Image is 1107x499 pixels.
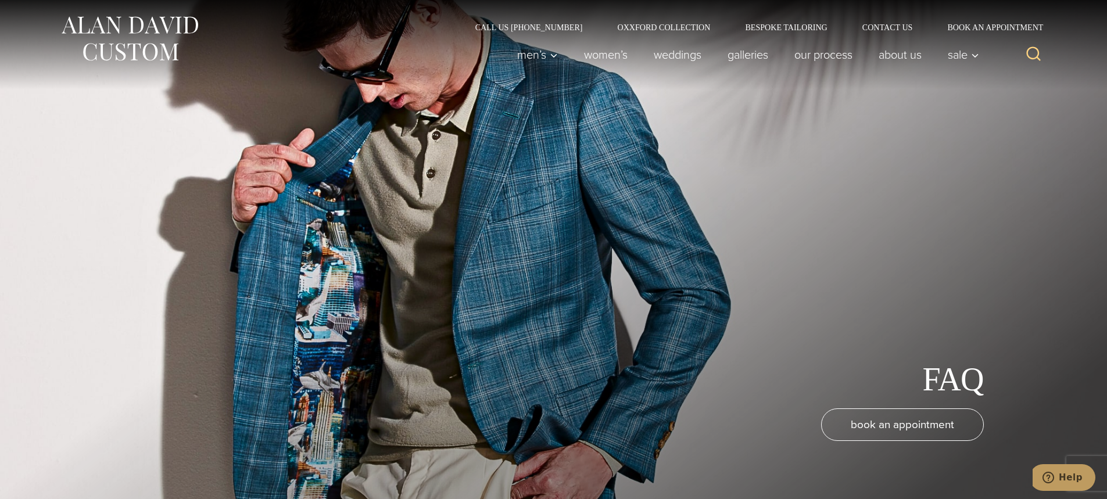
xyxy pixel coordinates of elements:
span: book an appointment [851,416,954,433]
button: View Search Form [1020,41,1048,69]
a: Galleries [714,43,781,66]
nav: Primary Navigation [504,43,985,66]
button: Sale sub menu toggle [934,43,985,66]
nav: Secondary Navigation [458,23,1048,31]
h1: FAQ [923,360,984,399]
img: Alan David Custom [60,13,199,64]
a: Bespoke Tailoring [728,23,844,31]
a: Call Us [PHONE_NUMBER] [458,23,600,31]
a: Our Process [781,43,865,66]
a: Oxxford Collection [600,23,728,31]
a: book an appointment [821,408,984,441]
button: Men’s sub menu toggle [504,43,571,66]
a: About Us [865,43,934,66]
a: weddings [640,43,714,66]
iframe: Opens a widget where you can chat to one of our agents [1033,464,1095,493]
a: Contact Us [845,23,930,31]
a: Book an Appointment [930,23,1047,31]
a: Women’s [571,43,640,66]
